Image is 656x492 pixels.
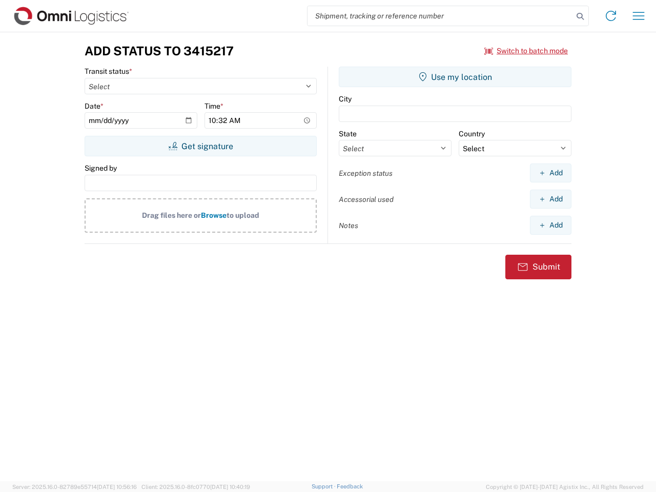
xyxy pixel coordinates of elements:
[505,255,571,279] button: Submit
[85,101,104,111] label: Date
[339,195,394,204] label: Accessorial used
[210,484,250,490] span: [DATE] 10:40:19
[85,67,132,76] label: Transit status
[204,101,223,111] label: Time
[312,483,337,489] a: Support
[141,484,250,490] span: Client: 2025.16.0-8fc0770
[97,484,137,490] span: [DATE] 10:56:16
[486,482,644,491] span: Copyright © [DATE]-[DATE] Agistix Inc., All Rights Reserved
[339,67,571,87] button: Use my location
[530,163,571,182] button: Add
[339,169,393,178] label: Exception status
[307,6,573,26] input: Shipment, tracking or reference number
[530,190,571,209] button: Add
[484,43,568,59] button: Switch to batch mode
[339,221,358,230] label: Notes
[85,136,317,156] button: Get signature
[85,163,117,173] label: Signed by
[12,484,137,490] span: Server: 2025.16.0-82789e55714
[142,211,201,219] span: Drag files here or
[201,211,227,219] span: Browse
[339,94,352,104] label: City
[85,44,234,58] h3: Add Status to 3415217
[339,129,357,138] label: State
[530,216,571,235] button: Add
[227,211,259,219] span: to upload
[337,483,363,489] a: Feedback
[459,129,485,138] label: Country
